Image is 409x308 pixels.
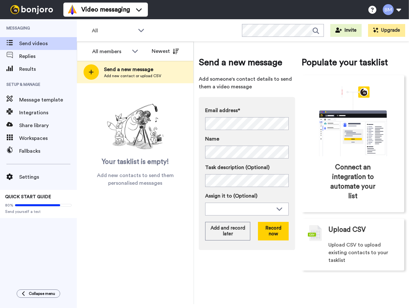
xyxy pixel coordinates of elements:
span: All [92,27,135,35]
img: bj-logo-header-white.svg [8,5,56,14]
div: All members [92,48,129,55]
img: ready-set-action.png [103,101,167,152]
span: Send yourself a test [5,209,72,214]
span: Upload CSV [328,225,366,235]
span: Send videos [19,40,77,47]
img: csv-grey.png [308,225,322,241]
span: Send a new message [199,56,295,69]
button: Add and record later [205,222,250,240]
button: Record now [258,222,289,240]
span: Your tasklist is empty! [102,157,169,167]
button: Newest [147,45,184,58]
span: Add new contact or upload CSV [104,73,161,78]
span: Message template [19,96,77,104]
span: Integrations [19,109,77,117]
button: Invite [330,24,362,37]
span: Workspaces [19,134,77,142]
span: Add someone's contact details to send them a video message [199,75,295,91]
span: Name [205,135,219,143]
button: Collapse menu [17,289,60,298]
span: Collapse menu [29,291,55,296]
button: Upgrade [368,24,405,37]
div: animation [305,86,401,156]
span: 80% [5,203,13,208]
span: Replies [19,53,77,60]
span: Add new contacts to send them personalised messages [86,172,184,187]
span: Connect an integration to automate your list [329,163,377,201]
span: Share library [19,122,77,129]
label: Task description (Optional) [205,164,289,171]
span: Settings [19,173,77,181]
span: Populate your tasklist [301,56,404,69]
span: Results [19,65,77,73]
span: QUICK START GUIDE [5,195,51,199]
label: Email address* [205,107,289,114]
label: Assign it to (Optional) [205,192,289,200]
img: vm-color.svg [67,4,77,15]
span: Fallbacks [19,147,77,155]
span: Upload CSV to upload existing contacts to your tasklist [328,241,398,264]
span: Send a new message [104,66,161,73]
span: Video messaging [81,5,130,14]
